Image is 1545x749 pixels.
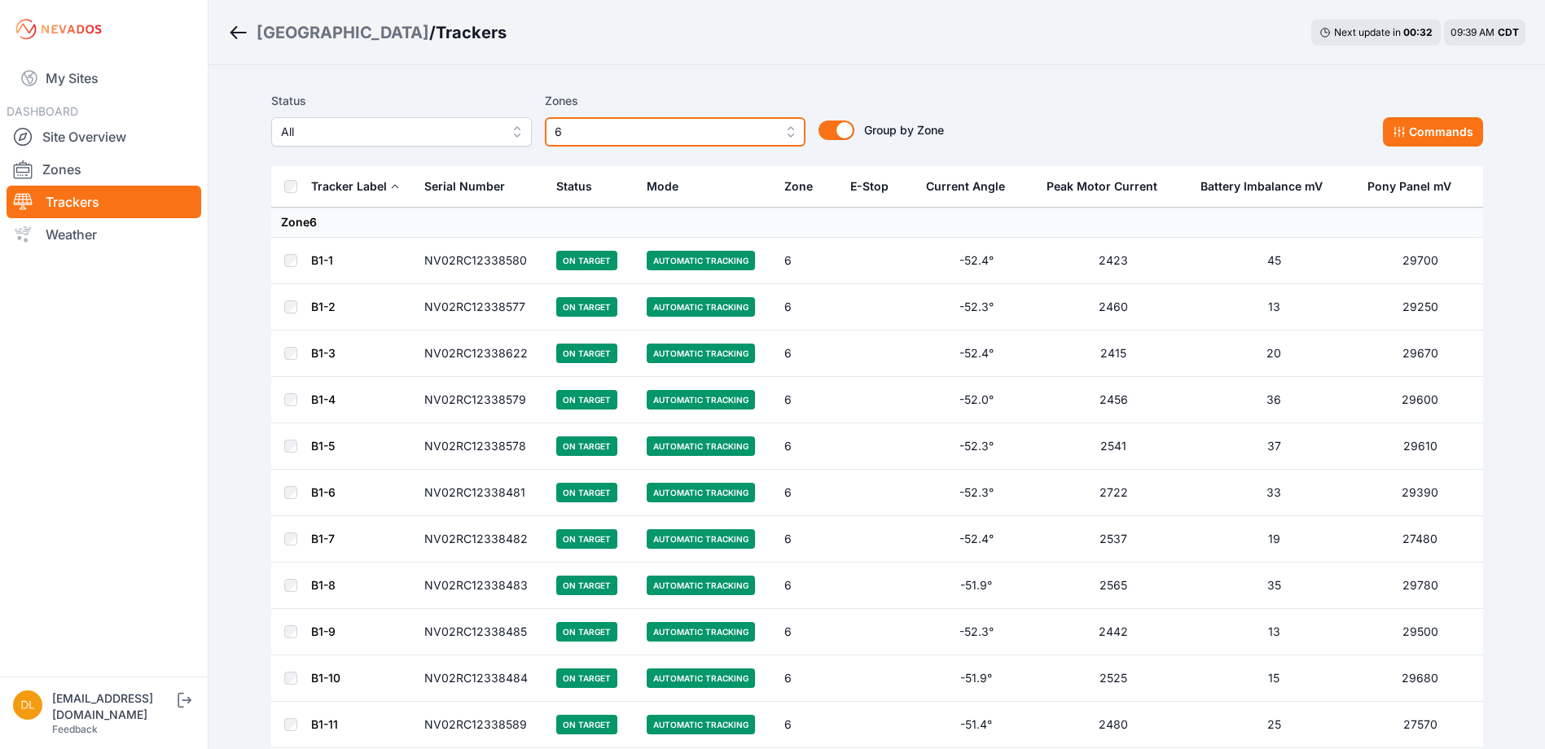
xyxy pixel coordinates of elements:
[1358,702,1483,748] td: 27570
[916,238,1036,284] td: -52.4°
[415,238,547,284] td: NV02RC12338580
[7,186,201,218] a: Trackers
[1047,178,1157,195] div: Peak Motor Current
[311,392,336,406] a: B1-4
[1451,26,1495,38] span: 09:39 AM
[281,122,499,142] span: All
[850,178,889,195] div: E-Stop
[775,238,841,284] td: 6
[775,423,841,470] td: 6
[1191,470,1357,516] td: 33
[556,167,605,206] button: Status
[311,717,338,731] a: B1-11
[556,344,617,363] span: On Target
[1403,26,1433,39] div: 00 : 32
[271,91,532,111] label: Status
[1037,238,1191,284] td: 2423
[916,377,1036,423] td: -52.0°
[647,715,755,734] span: Automatic Tracking
[1037,423,1191,470] td: 2541
[311,624,336,638] a: B1-9
[916,470,1036,516] td: -52.3°
[556,390,617,410] span: On Target
[1200,178,1323,195] div: Battery Imbalance mV
[1037,331,1191,377] td: 2415
[1191,423,1357,470] td: 37
[415,284,547,331] td: NV02RC12338577
[271,208,1483,238] td: Zone 6
[556,622,617,642] span: On Target
[311,346,336,360] a: B1-3
[647,390,755,410] span: Automatic Tracking
[1191,516,1357,563] td: 19
[1334,26,1401,38] span: Next update in
[647,436,755,456] span: Automatic Tracking
[415,655,547,702] td: NV02RC12338484
[1191,331,1357,377] td: 20
[556,297,617,317] span: On Target
[1358,563,1483,609] td: 29780
[926,167,1018,206] button: Current Angle
[311,671,340,685] a: B1-10
[311,532,335,545] a: B1-7
[311,300,336,313] a: B1-2
[555,122,773,142] span: 6
[556,715,617,734] span: On Target
[415,377,547,423] td: NV02RC12338579
[311,178,387,195] div: Tracker Label
[311,578,336,592] a: B1-8
[1037,563,1191,609] td: 2565
[1037,609,1191,655] td: 2442
[1037,655,1191,702] td: 2525
[647,483,755,502] span: Automatic Tracking
[775,655,841,702] td: 6
[1358,423,1483,470] td: 29610
[1358,284,1483,331] td: 29250
[647,668,755,688] span: Automatic Tracking
[1037,284,1191,331] td: 2460
[311,439,335,453] a: B1-5
[647,576,755,595] span: Automatic Tracking
[415,516,547,563] td: NV02RC12338482
[1191,284,1357,331] td: 13
[1358,331,1483,377] td: 29670
[545,117,805,147] button: 6
[556,251,617,270] span: On Target
[424,178,505,195] div: Serial Number
[1037,470,1191,516] td: 2722
[1367,167,1464,206] button: Pony Panel mV
[775,609,841,655] td: 6
[7,218,201,251] a: Weather
[271,117,532,147] button: All
[52,723,98,735] a: Feedback
[257,21,429,44] a: [GEOGRAPHIC_DATA]
[7,153,201,186] a: Zones
[415,609,547,655] td: NV02RC12338485
[647,251,755,270] span: Automatic Tracking
[916,516,1036,563] td: -52.4°
[1367,178,1451,195] div: Pony Panel mV
[916,563,1036,609] td: -51.9°
[1358,655,1483,702] td: 29680
[775,284,841,331] td: 6
[916,423,1036,470] td: -52.3°
[424,167,518,206] button: Serial Number
[1191,655,1357,702] td: 15
[775,702,841,748] td: 6
[545,91,805,111] label: Zones
[775,563,841,609] td: 6
[13,690,42,720] img: dlay@prim.com
[775,516,841,563] td: 6
[415,563,547,609] td: NV02RC12338483
[775,331,841,377] td: 6
[7,120,201,153] a: Site Overview
[1358,470,1483,516] td: 29390
[916,284,1036,331] td: -52.3°
[415,423,547,470] td: NV02RC12338578
[415,331,547,377] td: NV02RC12338622
[1037,377,1191,423] td: 2456
[1047,167,1170,206] button: Peak Motor Current
[916,609,1036,655] td: -52.3°
[1191,609,1357,655] td: 13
